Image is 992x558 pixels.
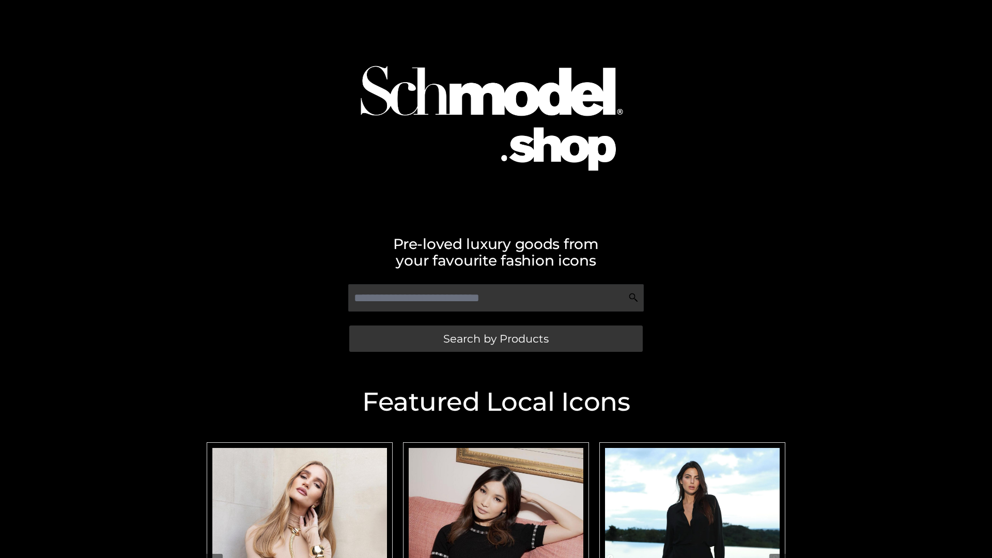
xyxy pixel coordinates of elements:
h2: Pre-loved luxury goods from your favourite fashion icons [202,236,791,269]
a: Search by Products [349,326,643,352]
span: Search by Products [443,333,549,344]
h2: Featured Local Icons​ [202,389,791,415]
img: Search Icon [628,292,639,303]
